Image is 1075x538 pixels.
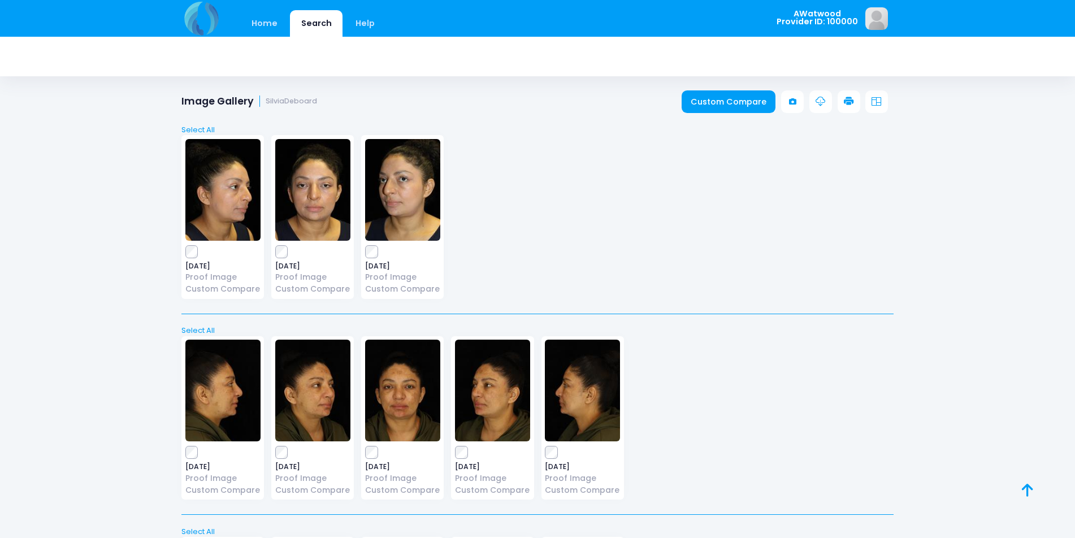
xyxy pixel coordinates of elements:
span: AWatwood Provider ID: 100000 [777,10,858,26]
img: image [365,340,440,441]
a: Proof Image [365,271,440,283]
span: [DATE] [365,463,440,470]
a: Proof Image [275,472,350,484]
a: Custom Compare [545,484,620,496]
a: Proof Image [275,271,350,283]
span: [DATE] [455,463,530,470]
a: Custom Compare [455,484,530,496]
span: [DATE] [185,463,261,470]
img: image [275,139,350,241]
a: Custom Compare [185,283,261,295]
img: image [275,340,350,441]
span: [DATE] [545,463,620,470]
a: Select All [178,124,898,136]
a: Proof Image [185,472,261,484]
a: Proof Image [545,472,620,484]
a: Select All [178,325,898,336]
img: image [865,7,888,30]
a: Select All [178,526,898,537]
a: Custom Compare [275,484,350,496]
a: Custom Compare [275,283,350,295]
img: image [455,340,530,441]
img: image [365,139,440,241]
img: image [185,139,261,241]
a: Custom Compare [365,484,440,496]
span: [DATE] [275,463,350,470]
a: Help [345,10,386,37]
span: [DATE] [185,263,261,270]
a: Proof Image [185,271,261,283]
img: image [185,340,261,441]
a: Proof Image [455,472,530,484]
a: Custom Compare [682,90,776,113]
a: Custom Compare [365,283,440,295]
span: [DATE] [275,263,350,270]
a: Proof Image [365,472,440,484]
a: Home [240,10,288,37]
span: [DATE] [365,263,440,270]
a: Custom Compare [185,484,261,496]
h1: Image Gallery [181,96,317,107]
a: Search [290,10,343,37]
small: SilviaDeboard [266,97,317,106]
img: image [545,340,620,441]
